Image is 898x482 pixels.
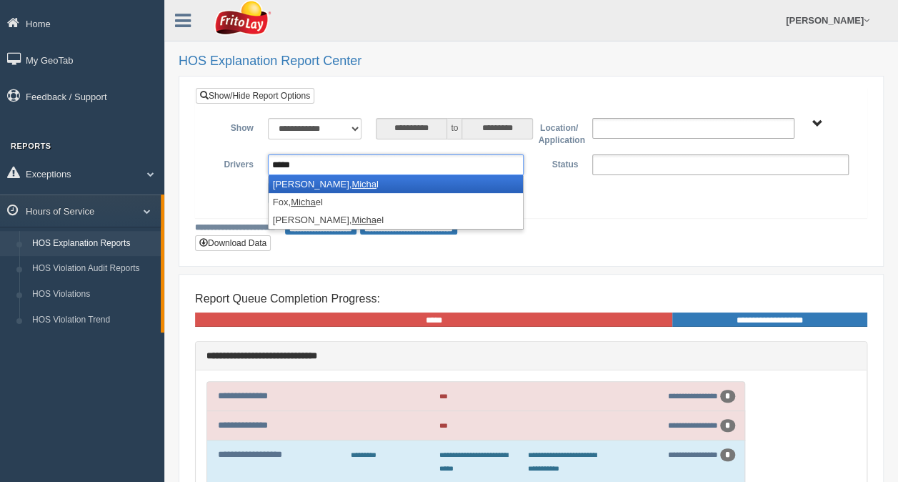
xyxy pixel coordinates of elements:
span: to [447,118,462,139]
button: Download Data [195,235,271,251]
a: HOS Violation Audit Reports [26,256,161,282]
h4: Report Queue Completion Progress: [195,292,867,305]
label: Location/ Application [531,118,585,147]
label: Status [531,154,585,172]
label: Drivers [206,154,261,172]
a: HOS Explanation Reports [26,231,161,257]
a: HOS Violation Trend [26,308,161,333]
li: Fox, el [269,193,524,211]
h2: HOS Explanation Report Center [179,54,884,69]
label: Show [206,118,261,135]
li: [PERSON_NAME], l [269,175,524,193]
a: Show/Hide Report Options [196,88,314,104]
li: [PERSON_NAME], el [269,211,524,229]
em: Micha [291,197,316,207]
a: HOS Violations [26,282,161,308]
em: Micha [351,215,376,225]
em: Micha [351,179,376,190]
